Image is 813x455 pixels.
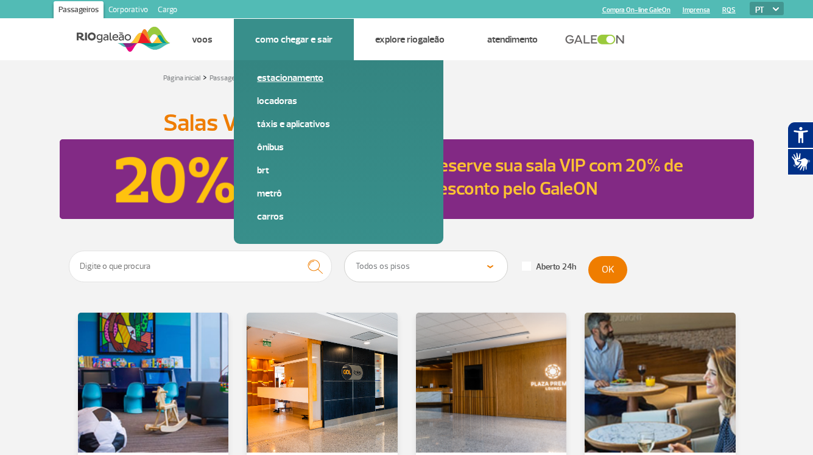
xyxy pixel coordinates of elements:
[192,33,213,46] a: Voos
[375,33,445,46] a: Explore RIOgaleão
[787,122,813,148] button: Abrir recursos assistivos.
[683,6,710,14] a: Imprensa
[60,139,421,219] img: Reserve sua sala VIP com 20% de desconto pelo GaleON
[522,262,576,273] label: Aberto 24h
[203,70,207,84] a: >
[163,74,200,83] a: Página inicial
[487,33,538,46] a: Atendimento
[257,187,420,200] a: Metrô
[257,117,420,131] a: Táxis e aplicativos
[257,94,420,108] a: Locadoras
[257,71,420,85] a: Estacionamento
[602,6,670,14] a: Compra On-line GaleOn
[787,122,813,175] div: Plugin de acessibilidade da Hand Talk.
[257,141,420,154] a: Ônibus
[257,164,420,177] a: BRT
[54,1,104,21] a: Passageiros
[153,1,182,21] a: Cargo
[722,6,736,14] a: RQS
[787,148,813,175] button: Abrir tradutor de língua de sinais.
[163,113,650,133] h1: Salas VIP
[257,210,420,223] a: Carros
[255,33,333,46] a: Como chegar e sair
[69,251,333,282] input: Digite o que procura
[209,74,246,83] a: Passageiros
[104,1,153,21] a: Corporativo
[428,154,683,200] a: Reserve sua sala VIP com 20% de desconto pelo GaleON
[588,256,627,283] button: OK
